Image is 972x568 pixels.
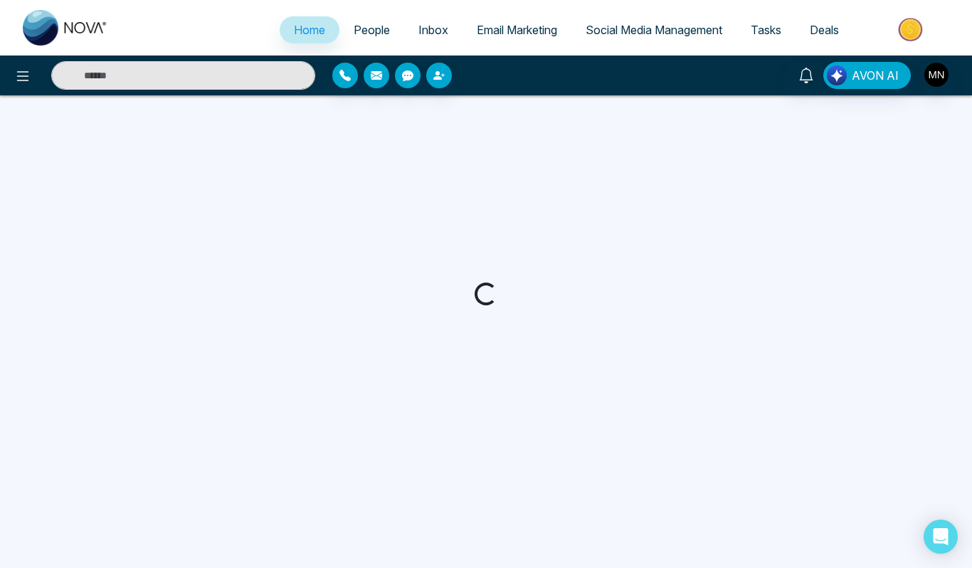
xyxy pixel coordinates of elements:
img: User Avatar [924,63,949,87]
span: People [354,23,390,37]
a: Deals [796,16,853,43]
a: People [339,16,404,43]
span: Email Marketing [477,23,557,37]
img: Lead Flow [827,65,847,85]
button: AVON AI [823,62,911,89]
img: Market-place.gif [860,14,963,46]
a: Social Media Management [571,16,736,43]
a: Home [280,16,339,43]
a: Email Marketing [463,16,571,43]
span: Deals [810,23,839,37]
span: AVON AI [852,67,899,84]
span: Tasks [751,23,781,37]
a: Inbox [404,16,463,43]
img: Nova CRM Logo [23,10,108,46]
div: Open Intercom Messenger [924,520,958,554]
a: Tasks [736,16,796,43]
span: Social Media Management [586,23,722,37]
span: Inbox [418,23,448,37]
span: Home [294,23,325,37]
